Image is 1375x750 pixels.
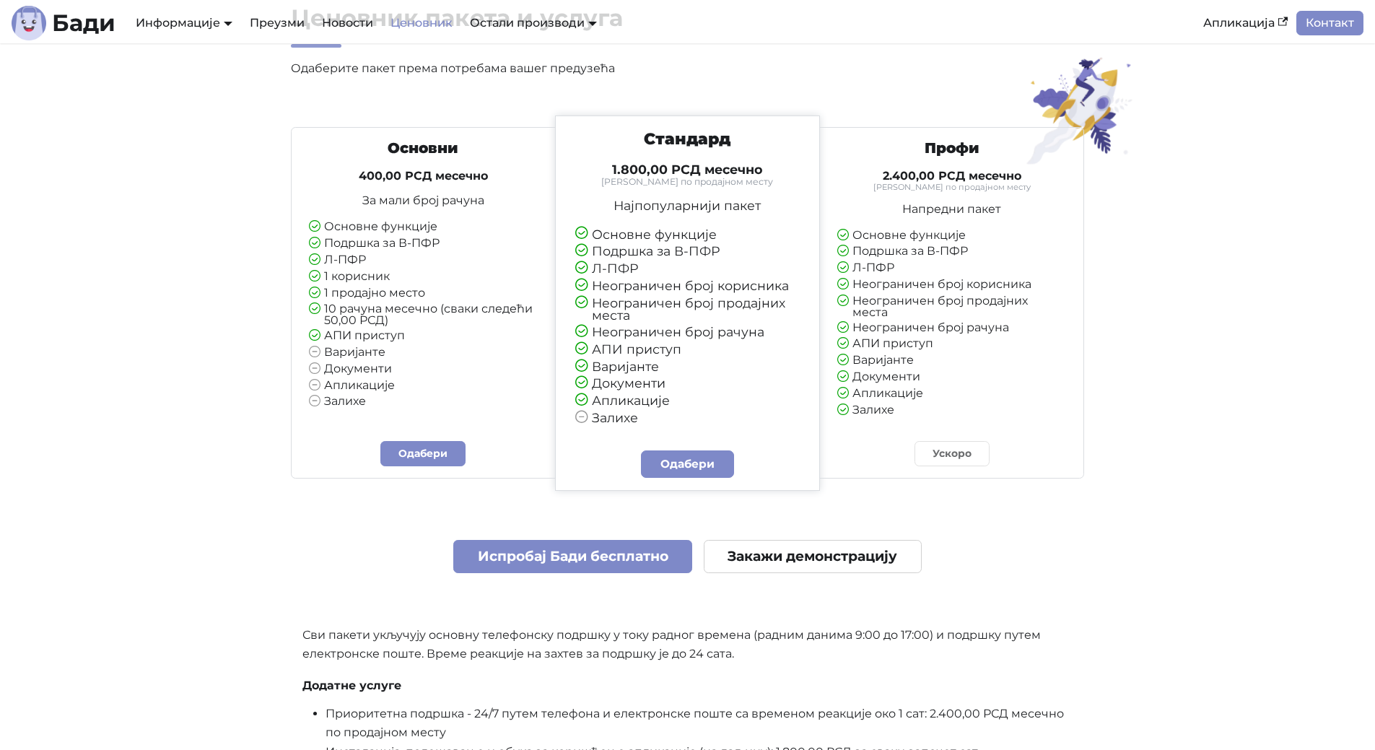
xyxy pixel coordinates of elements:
a: Контакт [1296,11,1363,35]
li: Залихе [837,404,1066,417]
a: Одабери [380,441,466,466]
a: Апликација [1195,11,1296,35]
li: Залихе [309,396,538,409]
a: Преузми [241,11,313,35]
a: Остали производи [470,16,597,30]
h4: 2.400,00 РСД месечно [837,169,1066,183]
li: Приоритетна подршка - 24/7 путем телефона и електронске поште са временом реакције око 1 сат: 2.4... [326,705,1073,743]
li: Документи [575,377,800,391]
h3: Основни [309,139,538,157]
li: Л-ПФР [309,254,538,267]
li: АПИ приступ [309,330,538,343]
li: Залихе [575,411,800,425]
p: Одаберите пакет према потребама вашег предузећа [291,59,824,78]
li: Неограничен број продајних места [575,297,800,322]
h4: 1.800,00 РСД месечно [575,162,800,178]
li: 1 корисник [309,271,538,284]
li: Апликације [309,380,538,393]
h4: Додатне услуге [302,679,1073,693]
h3: Стандард [575,129,800,149]
p: За мали број рачуна [309,195,538,206]
li: Подршка за В-ПФР [837,245,1066,258]
li: Л-ПФР [575,262,800,276]
li: Неограничен број продајних места [837,295,1066,318]
p: Најпопуларнији пакет [575,199,800,212]
p: Сви пакети укључују основну телефонску подршку у току радног времена (радним данима 9:00 до 17:00... [302,626,1073,664]
li: Неограничен број корисника [837,279,1066,292]
li: Неограничен број рачуна [837,322,1066,335]
li: Основне функције [575,228,800,242]
img: Ценовник пакета и услуга [1018,56,1143,165]
a: Одабери [641,450,735,478]
li: Неограничен број рачуна [575,326,800,339]
li: Л-ПФР [837,262,1066,275]
small: [PERSON_NAME] по продајном месту [575,178,800,186]
a: Информације [136,16,232,30]
li: Варијанте [309,346,538,359]
li: Апликације [837,388,1066,401]
a: Новости [313,11,382,35]
li: Документи [309,363,538,376]
a: Закажи демонстрацију [704,540,922,574]
li: Неограничен број корисника [575,279,800,293]
li: Документи [837,371,1066,384]
a: Ценовник [382,11,461,35]
li: Подршка за В-ПФР [575,245,800,258]
li: Апликације [575,394,800,408]
h3: Профи [837,139,1066,157]
img: Лого [12,6,46,40]
li: 10 рачуна месечно (сваки следећи 50,00 РСД) [309,303,538,326]
p: Напредни пакет [837,204,1066,215]
small: [PERSON_NAME] по продајном месту [837,183,1066,191]
li: Варијанте [837,354,1066,367]
li: АПИ приступ [575,343,800,357]
a: ЛогоБади [12,6,115,40]
li: 1 продајно место [309,287,538,300]
li: Основне функције [309,221,538,234]
b: Бади [52,12,115,35]
h4: 400,00 РСД месечно [309,169,538,183]
li: АПИ приступ [837,338,1066,351]
li: Варијанте [575,360,800,374]
li: Подршка за В-ПФР [309,237,538,250]
a: Испробај Бади бесплатно [453,540,692,574]
li: Основне функције [837,230,1066,243]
